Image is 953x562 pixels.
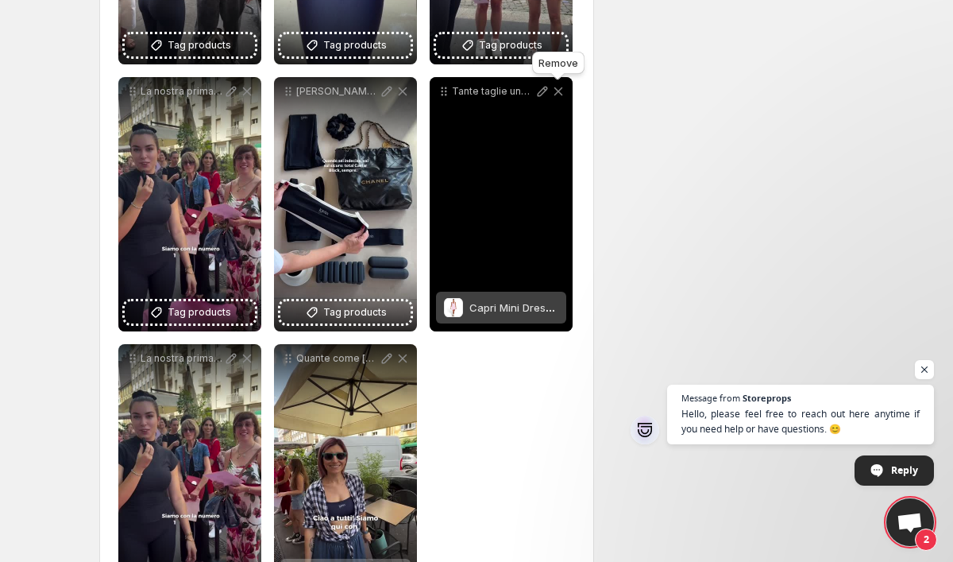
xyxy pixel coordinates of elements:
[886,498,934,546] a: Open chat
[280,34,411,56] button: Tag products
[891,456,918,484] span: Reply
[743,393,791,402] span: Storeprops
[274,77,417,331] div: [PERSON_NAME] ma non il solito nero Il nostro Caviar Black pensato per vivere muoversi distinguer...
[323,37,387,53] span: Tag products
[125,301,255,324] button: Tag products
[168,304,231,320] span: Tag products
[168,37,231,53] span: Tag products
[469,301,618,314] span: Capri Mini Dress | Candy Pink
[141,352,223,365] p: La nostra prima cliente di [DATE] Alessia super contenta del suo acquisto Hourglass Duo Grazie di...
[430,77,573,331] div: Tante taglie una sola energia Al pop-up di Igeia celebriamo ogni corpo ogni forma ogni storiaCapr...
[479,37,542,53] span: Tag products
[296,352,379,365] p: Quante come [PERSON_NAME] che appena comprano qualcosa devono subito indossarlo tornata il second...
[681,393,740,402] span: Message from
[125,34,255,56] button: Tag products
[436,34,566,56] button: Tag products
[296,85,379,98] p: [PERSON_NAME] ma non il solito nero Il nostro Caviar Black pensato per vivere muoversi distinguersi
[323,304,387,320] span: Tag products
[681,406,920,436] span: Hello, please feel free to reach out here anytime if you need help or have questions. 😊
[915,529,937,551] span: 2
[141,85,223,98] p: La nostra prima cliente di [DATE] Alessia super contenta del suo acquisto Hourglass Duo Grazie di...
[452,85,534,98] p: Tante taglie una sola energia Al pop-up di Igeia celebriamo ogni corpo ogni forma ogni storia
[118,77,261,331] div: La nostra prima cliente di [DATE] Alessia super contenta del suo acquisto Hourglass Duo Grazie di...
[280,301,411,324] button: Tag products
